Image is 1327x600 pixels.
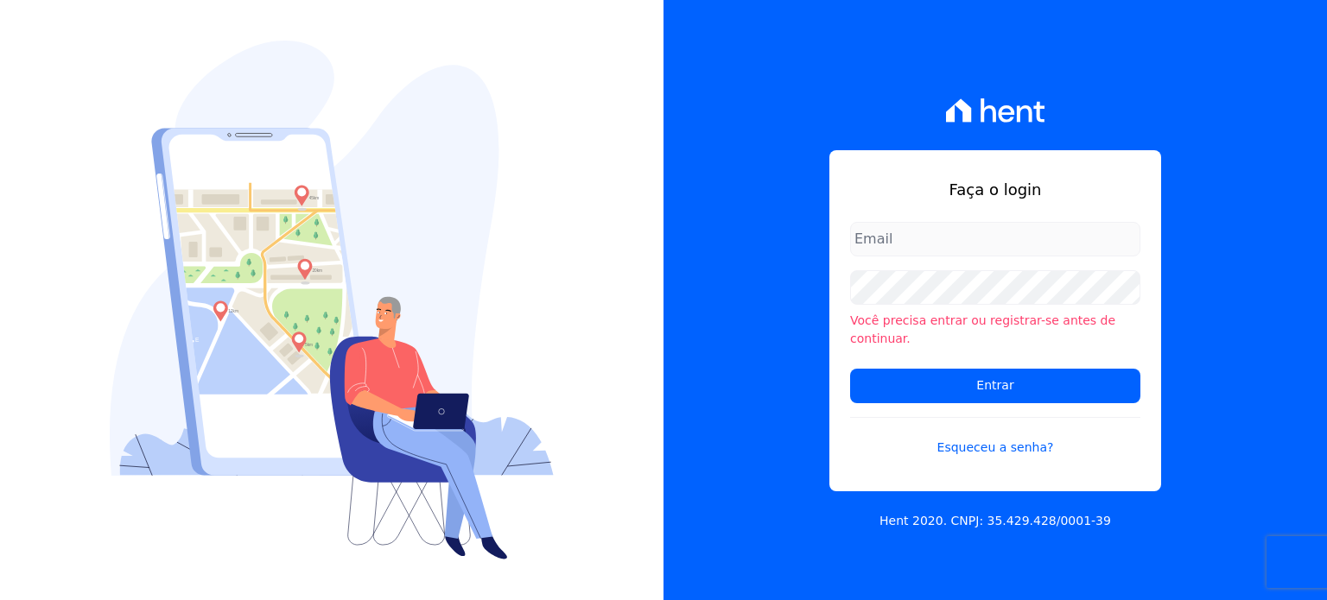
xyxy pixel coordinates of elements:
[850,369,1140,403] input: Entrar
[850,222,1140,256] input: Email
[850,417,1140,457] a: Esqueceu a senha?
[879,512,1111,530] p: Hent 2020. CNPJ: 35.429.428/0001-39
[110,41,554,559] img: Login
[850,312,1140,348] li: Você precisa entrar ou registrar-se antes de continuar.
[850,178,1140,201] h1: Faça o login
